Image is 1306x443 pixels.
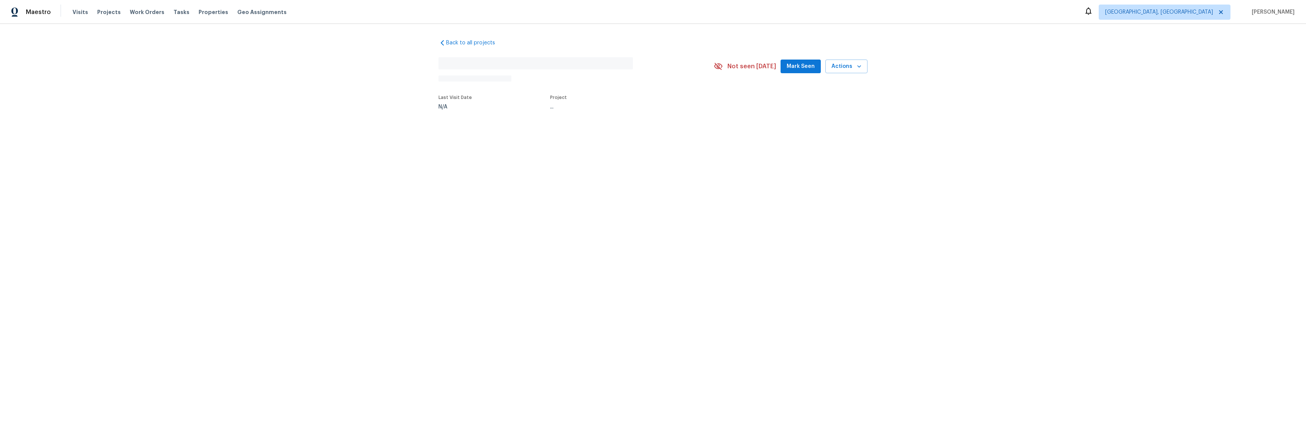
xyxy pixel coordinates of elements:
div: ... [550,104,696,110]
span: Maestro [26,8,51,16]
span: [PERSON_NAME] [1249,8,1295,16]
div: N/A [438,104,472,110]
span: Properties [199,8,228,16]
a: Back to all projects [438,39,511,47]
span: Project [550,95,567,100]
span: Geo Assignments [237,8,287,16]
span: [GEOGRAPHIC_DATA], [GEOGRAPHIC_DATA] [1105,8,1213,16]
button: Actions [825,60,868,74]
span: Mark Seen [787,62,815,71]
span: Not seen [DATE] [727,63,776,70]
span: Work Orders [130,8,164,16]
span: Projects [97,8,121,16]
button: Mark Seen [781,60,821,74]
span: Last Visit Date [438,95,472,100]
span: Visits [73,8,88,16]
span: Actions [831,62,861,71]
span: Tasks [174,9,189,15]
